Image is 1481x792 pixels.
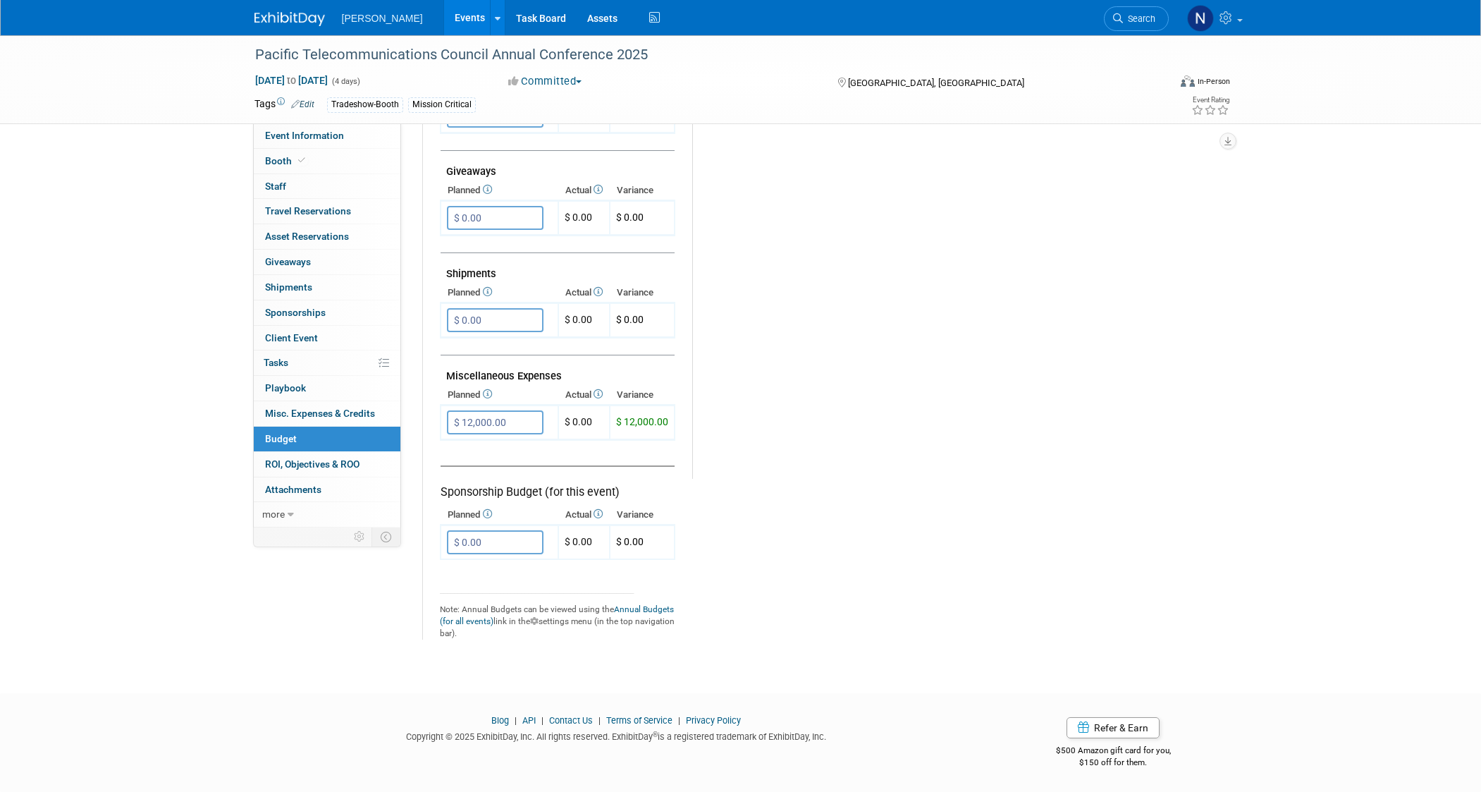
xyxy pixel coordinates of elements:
[549,715,593,726] a: Contact Us
[440,585,675,597] div: _______________________________________________________
[616,314,644,325] span: $ 0.00
[254,174,400,199] a: Staff
[538,715,547,726] span: |
[686,715,741,726] a: Privacy Policy
[265,408,375,419] span: Misc. Expenses & Credits
[254,12,325,26] img: ExhibitDay
[441,181,558,200] th: Planned
[265,155,308,166] span: Booth
[265,458,360,470] span: ROI, Objectives & ROO
[558,303,610,338] td: $ 0.00
[1000,736,1227,768] div: $500 Amazon gift card for you,
[265,181,286,192] span: Staff
[558,181,610,200] th: Actual
[616,536,644,547] span: $ 0.00
[254,199,400,224] a: Travel Reservations
[1181,75,1195,87] img: Format-Inperson.png
[441,355,675,386] td: Miscellaneous Expenses
[265,281,312,293] span: Shipments
[675,715,684,726] span: |
[441,465,675,501] div: Sponsorship Budget (for this event)
[265,332,318,343] span: Client Event
[254,351,400,375] a: Tasks
[441,151,675,181] td: Giveaways
[265,256,311,267] span: Giveaways
[265,130,344,141] span: Event Information
[254,502,400,527] a: more
[265,382,306,394] span: Playbook
[265,307,326,318] span: Sponsorships
[254,250,400,274] a: Giveaways
[610,181,675,200] th: Variance
[291,99,314,109] a: Edit
[491,715,509,726] a: Blog
[408,97,476,112] div: Mission Critical
[1197,76,1230,87] div: In-Person
[285,75,298,86] span: to
[610,505,675,525] th: Variance
[254,300,400,325] a: Sponsorships
[265,433,297,444] span: Budget
[342,13,423,24] span: [PERSON_NAME]
[262,508,285,520] span: more
[441,253,675,284] td: Shipments
[558,385,610,405] th: Actual
[610,385,675,405] th: Variance
[254,275,400,300] a: Shipments
[265,231,349,242] span: Asset Reservations
[558,283,610,303] th: Actual
[254,401,400,426] a: Misc. Expenses & Credits
[441,385,558,405] th: Planned
[606,715,672,726] a: Terms of Service
[1086,73,1231,95] div: Event Format
[254,123,400,148] a: Event Information
[254,477,400,502] a: Attachments
[371,528,400,546] td: Toggle Event Tabs
[1191,97,1229,104] div: Event Rating
[503,74,587,89] button: Committed
[1067,717,1160,738] a: Refer & Earn
[254,376,400,401] a: Playbook
[558,201,610,236] td: $ 0.00
[522,715,536,726] a: API
[616,212,644,223] span: $ 0.00
[1187,5,1214,32] img: Nicky Walker
[254,149,400,173] a: Booth
[254,97,314,113] td: Tags
[254,74,328,87] span: [DATE] [DATE]
[250,42,1148,68] div: Pacific Telecommunications Council Annual Conference 2025
[558,406,610,440] td: $ 0.00
[264,357,288,368] span: Tasks
[1104,6,1169,31] a: Search
[1000,757,1227,769] div: $150 off for them.
[558,525,610,560] td: $ 0.00
[511,715,520,726] span: |
[441,283,558,303] th: Planned
[348,528,372,546] td: Personalize Event Tab Strip
[848,78,1024,88] span: [GEOGRAPHIC_DATA], [GEOGRAPHIC_DATA]
[595,715,604,726] span: |
[298,157,305,164] i: Booth reservation complete
[1123,13,1155,24] span: Search
[254,427,400,451] a: Budget
[254,224,400,249] a: Asset Reservations
[616,416,668,427] span: $ 12,000.00
[265,205,351,217] span: Travel Reservations
[653,731,658,738] sup: ®
[327,97,403,112] div: Tradeshow-Booth
[610,283,675,303] th: Variance
[254,326,400,351] a: Client Event
[254,727,979,743] div: Copyright © 2025 ExhibitDay, Inc. All rights reserved. ExhibitDay is a registered trademark of Ex...
[441,505,558,525] th: Planned
[440,597,675,640] div: Note: Annual Budgets can be viewed using the link in the settings menu (in the top navigation bar).
[558,505,610,525] th: Actual
[254,452,400,477] a: ROI, Objectives & ROO
[331,77,360,86] span: (4 days)
[265,484,321,495] span: Attachments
